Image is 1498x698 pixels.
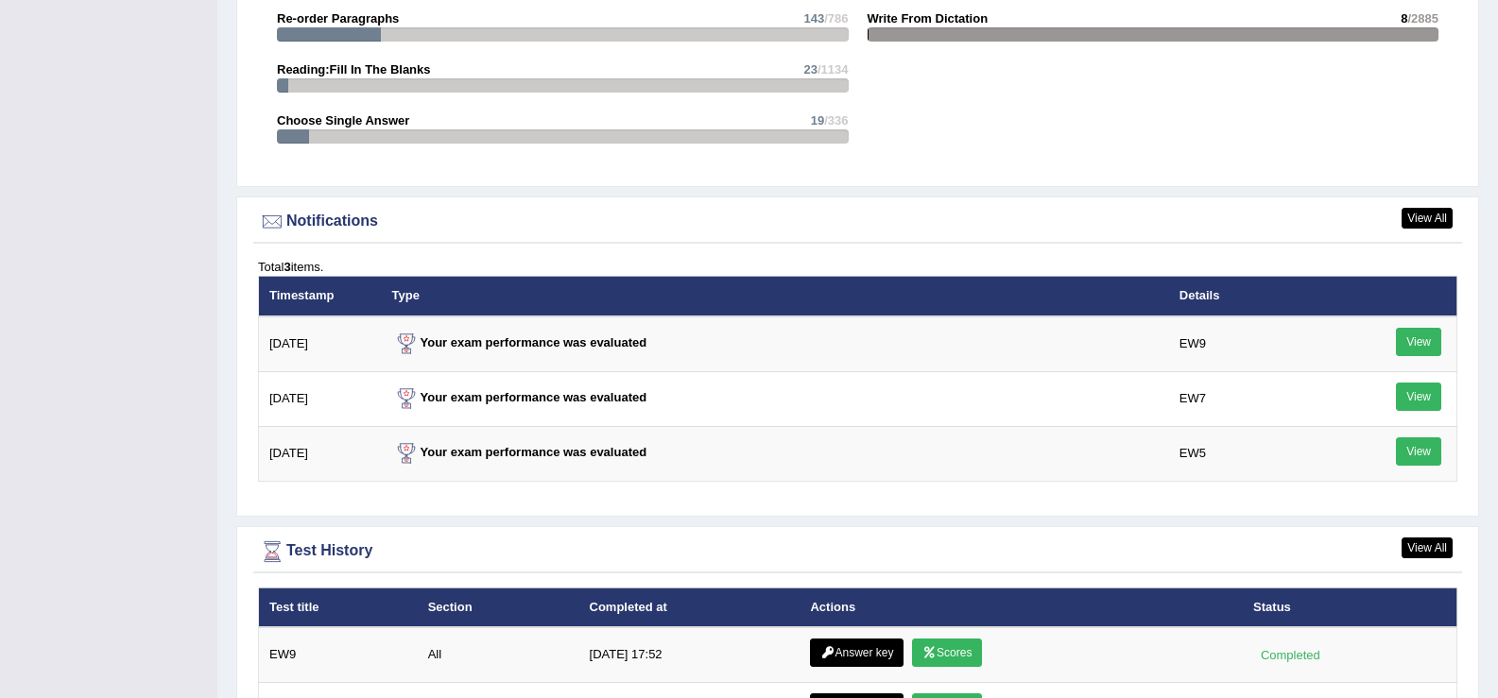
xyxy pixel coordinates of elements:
a: Scores [912,638,982,667]
th: Details [1169,276,1344,315]
a: View All [1402,537,1453,558]
span: 23 [803,62,817,77]
th: Status [1243,587,1456,627]
th: Actions [800,587,1243,627]
th: Section [418,587,579,627]
th: Type [382,276,1169,315]
a: View All [1402,208,1453,229]
th: Timestamp [259,276,382,315]
a: View [1396,383,1441,411]
strong: Your exam performance was evaluated [392,390,647,404]
span: 8 [1401,11,1407,26]
td: EW9 [259,627,418,683]
td: [DATE] 17:52 [579,627,801,683]
strong: Write From Dictation [868,11,989,26]
strong: Reading:Fill In The Blanks [277,62,431,77]
td: [DATE] [259,316,382,372]
span: 143 [803,11,824,26]
td: EW5 [1169,426,1344,481]
b: 3 [284,260,290,274]
a: Answer key [810,638,904,667]
div: Test History [258,537,1457,566]
a: View [1396,328,1441,356]
a: View [1396,437,1441,466]
span: /336 [824,113,848,128]
strong: Re-order Paragraphs [277,11,399,26]
td: [DATE] [259,426,382,481]
td: EW9 [1169,316,1344,372]
div: Total items. [258,258,1457,276]
td: [DATE] [259,371,382,426]
div: Notifications [258,208,1457,236]
div: Completed [1253,645,1327,665]
td: All [418,627,579,683]
strong: Your exam performance was evaluated [392,445,647,459]
span: /2885 [1407,11,1438,26]
th: Test title [259,587,418,627]
strong: Your exam performance was evaluated [392,335,647,349]
span: /786 [824,11,848,26]
td: EW7 [1169,371,1344,426]
strong: Choose Single Answer [277,113,409,128]
span: 19 [811,113,824,128]
span: /1134 [818,62,849,77]
th: Completed at [579,587,801,627]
